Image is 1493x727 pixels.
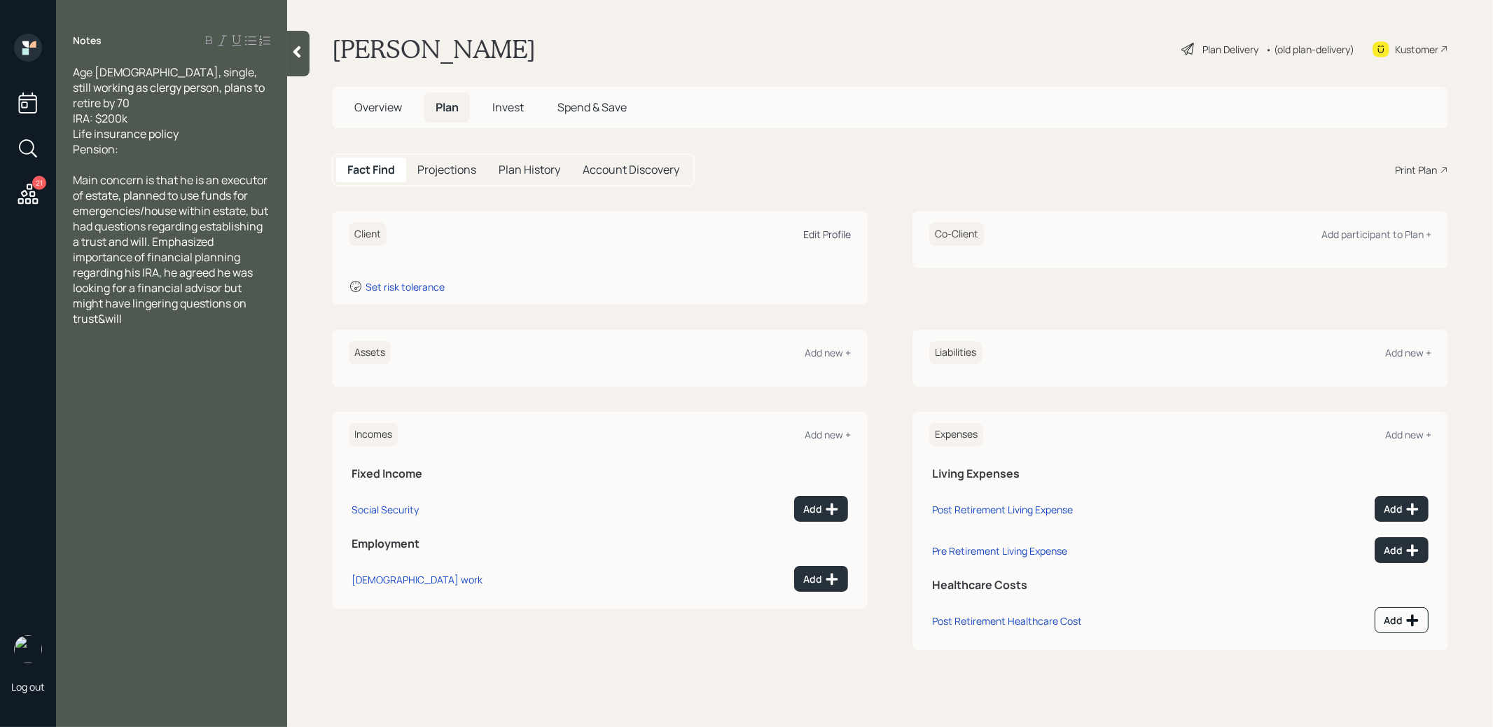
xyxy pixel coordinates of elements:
h6: Incomes [349,423,398,446]
h5: Fixed Income [352,467,848,480]
div: [DEMOGRAPHIC_DATA] work [352,573,482,586]
h6: Co-Client [929,223,984,246]
h6: Liabilities [929,341,982,364]
img: treva-nostdahl-headshot.png [14,635,42,663]
h5: Fact Find [347,163,395,176]
div: Kustomer [1395,42,1438,57]
div: Log out [11,680,45,693]
div: 21 [32,176,46,190]
div: Post Retirement Healthcare Cost [932,614,1082,628]
span: Plan [436,99,459,115]
h5: Living Expenses [932,467,1429,480]
h5: Employment [352,537,848,551]
span: Invest [492,99,524,115]
div: • (old plan-delivery) [1265,42,1354,57]
button: Add [794,566,848,592]
label: Notes [73,34,102,48]
div: Set risk tolerance [366,280,445,293]
h5: Healthcare Costs [932,579,1429,592]
div: Add new + [805,346,851,359]
h6: Client [349,223,387,246]
div: Add new + [1385,346,1431,359]
h5: Account Discovery [583,163,679,176]
div: Social Security [352,503,419,516]
span: Main concern is that he is an executor of estate, planned to use funds for emergencies/house with... [73,172,270,326]
span: Age [DEMOGRAPHIC_DATA], single, still working as clergy person, plans to retire by 70 IRA: $200k ... [73,64,267,157]
button: Add [1375,537,1429,563]
h6: Expenses [929,423,983,446]
div: Post Retirement Living Expense [932,503,1073,516]
div: Print Plan [1395,162,1437,177]
div: Pre Retirement Living Expense [932,544,1067,558]
h5: Plan History [499,163,560,176]
button: Add [1375,607,1429,633]
div: Plan Delivery [1202,42,1258,57]
div: Edit Profile [803,228,851,241]
div: Add new + [805,428,851,441]
div: Add [1384,543,1419,558]
button: Add [794,496,848,522]
div: Add [803,572,839,586]
span: Overview [354,99,402,115]
span: Spend & Save [557,99,627,115]
div: Add [1384,502,1419,516]
div: Add new + [1385,428,1431,441]
div: Add [803,502,839,516]
h5: Projections [417,163,476,176]
h6: Assets [349,341,391,364]
button: Add [1375,496,1429,522]
div: Add participant to Plan + [1321,228,1431,241]
div: Add [1384,614,1419,628]
h1: [PERSON_NAME] [332,34,536,64]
